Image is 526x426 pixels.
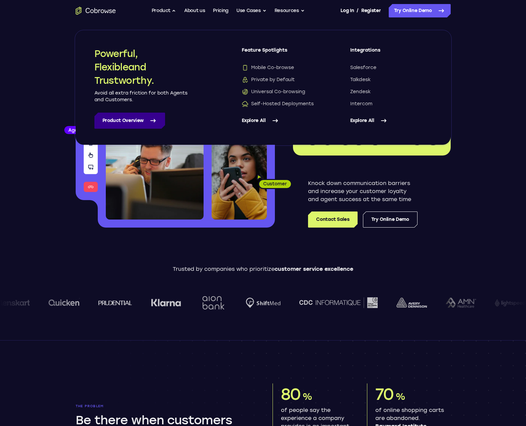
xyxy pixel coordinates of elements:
a: Register [361,4,381,17]
img: Self-Hosted Deployments [242,101,248,107]
img: Mobile Co-browse [242,64,248,71]
a: Universal Co-browsingUniversal Co-browsing [242,88,323,95]
a: Intercom [350,101,432,107]
a: Talkdesk [350,76,432,83]
a: Pricing [213,4,228,17]
p: Avoid all extra friction for both Agents and Customers. [94,90,188,103]
img: Universal Co-browsing [242,88,248,95]
a: Contact Sales [308,211,357,228]
a: Salesforce [350,64,432,71]
a: Log In [341,4,354,17]
a: Try Online Demo [363,211,418,228]
a: Zendesk [350,88,432,95]
button: Product [152,4,176,17]
p: Knock down communication barriers and increase your customer loyalty and agent success at the sam... [308,179,418,203]
span: / [357,7,359,15]
a: About us [184,4,205,17]
a: Explore All [242,113,323,129]
span: 70 [375,384,394,404]
button: Resources [275,4,305,17]
span: % [395,391,405,402]
span: Zendesk [350,88,371,95]
a: Explore All [350,113,432,129]
p: The problem [76,404,254,408]
span: Intercom [350,101,372,107]
img: Aion Bank [190,289,217,316]
img: Shiftmed [236,298,271,308]
span: Universal Co-browsing [242,88,305,95]
img: avery-dennison [386,298,417,308]
img: AMN Healthcare [436,298,466,308]
span: customer service excellence [275,266,353,272]
button: Use Cases [236,4,267,17]
span: Salesforce [350,64,376,71]
img: prudential [88,300,122,305]
a: Product Overview [94,113,165,129]
span: Talkdesk [350,76,371,83]
img: CDC Informatique [289,297,368,308]
a: Private by DefaultPrivate by Default [242,76,323,83]
h2: Powerful, Flexible and Trustworthy. [94,47,188,87]
span: Feature Spotlights [242,47,323,59]
a: Self-Hosted DeploymentsSelf-Hosted Deployments [242,101,323,107]
span: Private by Default [242,76,295,83]
a: Go to the home page [76,7,116,15]
a: Try Online Demo [389,4,451,17]
img: Private by Default [242,76,248,83]
img: A customer holding their phone [212,140,267,220]
span: Self-Hosted Deployments [242,101,314,107]
span: 80 [281,384,301,404]
span: Integrations [350,47,432,59]
span: % [302,391,312,402]
span: Mobile Co-browse [242,64,294,71]
a: Mobile Co-browseMobile Co-browse [242,64,323,71]
img: Klarna [141,299,171,307]
img: A customer support agent talking on the phone [106,100,204,220]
